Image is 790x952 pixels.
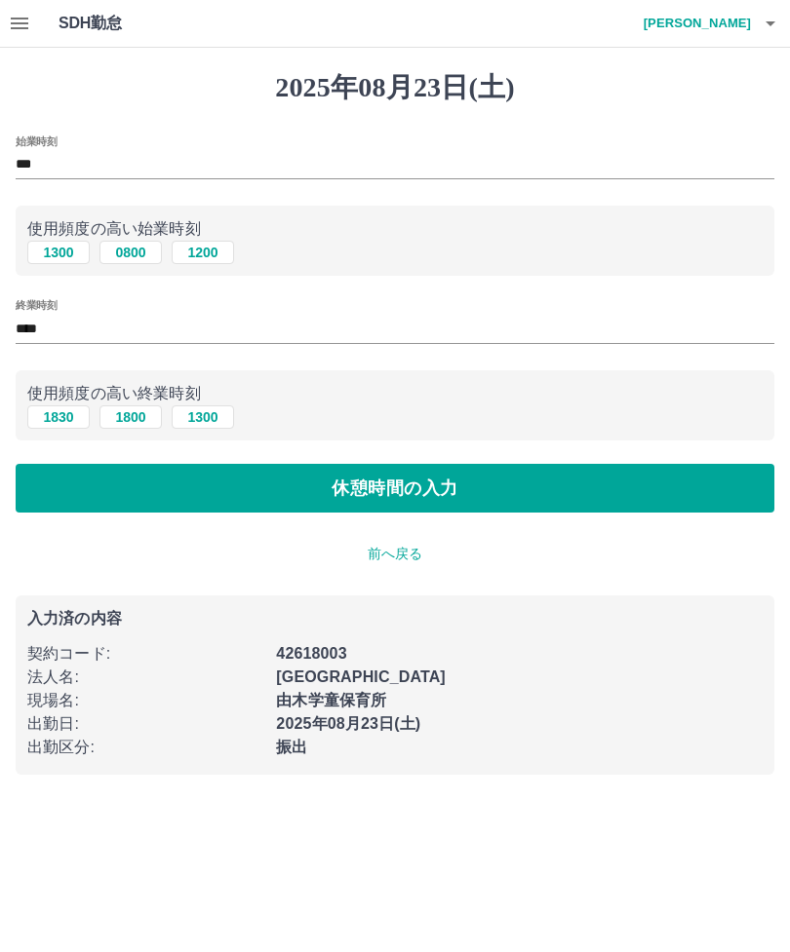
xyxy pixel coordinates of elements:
p: 契約コード : [27,642,264,666]
b: 由木学童保育所 [276,692,386,708]
button: 0800 [99,241,162,264]
button: 1300 [27,241,90,264]
p: 前へ戻る [16,544,774,564]
b: [GEOGRAPHIC_DATA] [276,668,446,685]
label: 始業時刻 [16,133,57,148]
p: 入力済の内容 [27,611,763,627]
label: 終業時刻 [16,298,57,313]
button: 1300 [172,405,234,429]
p: 現場名 : [27,689,264,712]
button: 1830 [27,405,90,429]
button: 休憩時間の入力 [16,464,774,513]
button: 1200 [172,241,234,264]
p: 出勤区分 : [27,736,264,759]
p: 法人名 : [27,666,264,689]
button: 1800 [99,405,162,429]
p: 出勤日 : [27,712,264,736]
p: 使用頻度の高い終業時刻 [27,382,763,405]
b: 振出 [276,739,307,755]
b: 42618003 [276,645,346,662]
b: 2025年08月23日(土) [276,715,420,732]
h1: 2025年08月23日(土) [16,71,774,104]
p: 使用頻度の高い始業時刻 [27,217,763,241]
